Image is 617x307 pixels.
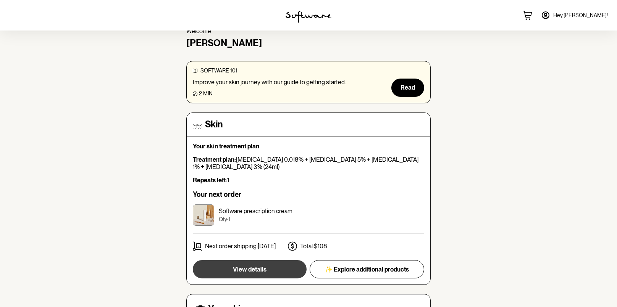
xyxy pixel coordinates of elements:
img: software logo [286,11,331,23]
p: Improve your skin journey with our guide to getting started. [193,79,346,86]
p: Software prescription cream [219,207,292,215]
h4: Skin [205,119,223,130]
button: Read [391,79,424,97]
span: software 101 [200,68,237,74]
p: Welcome [186,27,431,35]
p: Next order shipping: [DATE] [205,243,276,250]
span: ✨ Explore additional products [325,266,409,273]
strong: Treatment plan: [193,156,236,163]
span: Read [401,84,415,91]
p: [MEDICAL_DATA] 0.018% + [MEDICAL_DATA] 5% + [MEDICAL_DATA] 1% + [MEDICAL_DATA] 3% (24ml) [193,156,424,170]
h4: [PERSON_NAME] [186,38,431,49]
span: View details [233,266,267,273]
img: ckr538fbk00003h5xrf5i7e73.jpg [193,204,214,226]
strong: Repeats left: [193,177,227,184]
button: ✨ Explore additional products [310,260,424,278]
h6: Your next order [193,190,424,199]
p: Qty: 1 [219,216,292,223]
p: 1 [193,177,424,184]
p: Total: $108 [300,243,327,250]
button: View details [193,260,307,278]
span: 2 min [199,90,213,96]
a: Hey,[PERSON_NAME]! [536,6,612,24]
p: Your skin treatment plan [193,143,424,150]
span: Hey, [PERSON_NAME] ! [553,12,608,19]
